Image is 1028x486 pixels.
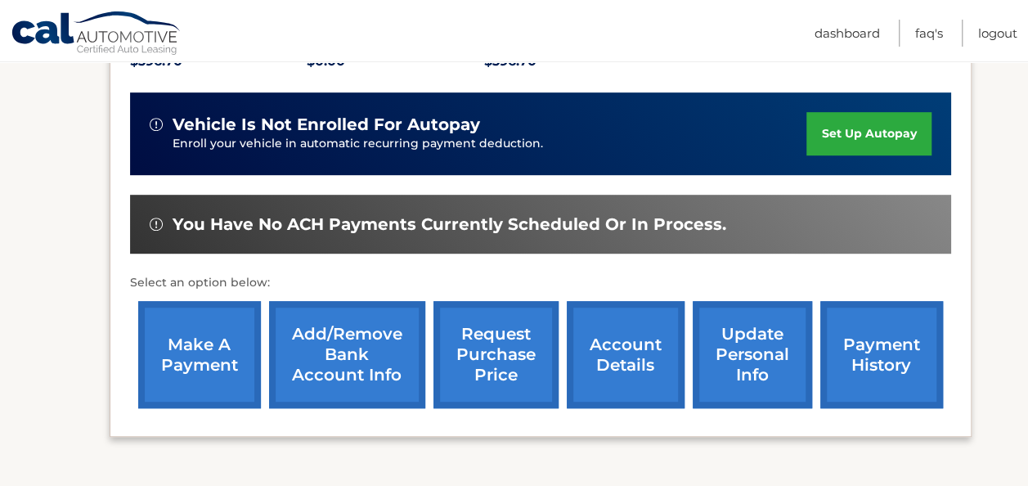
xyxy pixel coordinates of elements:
a: set up autopay [806,112,931,155]
span: vehicle is not enrolled for autopay [173,115,480,135]
a: payment history [820,301,943,408]
p: Enroll your vehicle in automatic recurring payment deduction. [173,135,807,153]
a: make a payment [138,301,261,408]
a: request purchase price [433,301,559,408]
img: alert-white.svg [150,218,163,231]
img: alert-white.svg [150,118,163,131]
a: account details [567,301,685,408]
a: Cal Automotive [11,11,182,58]
a: Add/Remove bank account info [269,301,425,408]
a: update personal info [693,301,812,408]
span: You have no ACH payments currently scheduled or in process. [173,214,726,235]
a: FAQ's [915,20,943,47]
p: Select an option below: [130,273,951,293]
a: Dashboard [815,20,880,47]
a: Logout [978,20,1017,47]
